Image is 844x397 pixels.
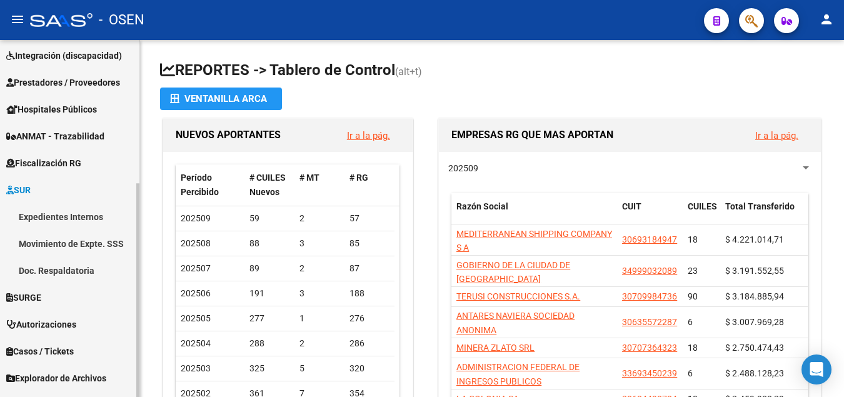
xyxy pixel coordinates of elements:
button: Ventanilla ARCA [160,88,282,110]
div: 85 [349,236,389,251]
span: SURGE [6,291,41,304]
span: Fiscalización RG [6,156,81,170]
span: $ 2.488.128,23 [725,368,784,378]
span: 202505 [181,313,211,323]
span: 30709984736 [622,291,677,301]
span: Total Transferido [725,201,795,211]
div: 188 [349,286,389,301]
span: 30693184947 [622,234,677,244]
span: Prestadores / Proveedores [6,76,120,89]
span: 90 [688,291,698,301]
span: 18 [688,343,698,353]
span: MEDITERRANEAN SHIPPING COMPANY S A [456,229,612,253]
div: 191 [249,286,289,301]
span: 202509 [181,213,211,223]
span: Razón Social [456,201,508,211]
span: 202508 [181,238,211,248]
span: ANMAT - Trazabilidad [6,129,104,143]
span: $ 4.221.014,71 [725,234,784,244]
div: 2 [299,261,339,276]
span: 30635572287 [622,317,677,327]
div: 59 [249,211,289,226]
div: 325 [249,361,289,376]
mat-icon: person [819,12,834,27]
datatable-header-cell: # MT [294,164,344,206]
datatable-header-cell: Total Transferido [720,193,808,234]
div: Ventanilla ARCA [170,88,272,110]
span: Explorador de Archivos [6,371,106,385]
div: 276 [349,311,389,326]
span: SUR [6,183,31,197]
span: 202506 [181,288,211,298]
div: 286 [349,336,389,351]
datatable-header-cell: Razón Social [451,193,617,234]
span: # RG [349,173,368,183]
div: 320 [349,361,389,376]
div: 3 [299,286,339,301]
span: CUILES [688,201,717,211]
h1: REPORTES -> Tablero de Control [160,60,824,82]
span: MINERA ZLATO SRL [456,343,535,353]
span: 18 [688,234,698,244]
div: Open Intercom Messenger [801,354,831,384]
span: $ 3.184.885,94 [725,291,784,301]
span: # MT [299,173,319,183]
div: 57 [349,211,389,226]
div: 89 [249,261,289,276]
datatable-header-cell: CUILES [683,193,720,234]
span: Casos / Tickets [6,344,74,358]
span: 6 [688,317,693,327]
span: $ 3.007.969,28 [725,317,784,327]
span: 33693450239 [622,368,677,378]
span: TERUSI CONSTRUCCIONES S.A. [456,291,580,301]
span: Período Percibido [181,173,219,197]
span: (alt+t) [395,66,422,78]
span: $ 2.750.474,43 [725,343,784,353]
span: Integración (discapacidad) [6,49,122,63]
span: GOBIERNO DE LA CIUDAD DE [GEOGRAPHIC_DATA] [456,260,570,284]
div: 87 [349,261,389,276]
span: $ 3.191.552,55 [725,266,784,276]
datatable-header-cell: # CUILES Nuevos [244,164,294,206]
span: ANTARES NAVIERA SOCIEDAD ANONIMA [456,311,575,335]
datatable-header-cell: # RG [344,164,394,206]
span: CUIT [622,201,641,211]
span: # CUILES Nuevos [249,173,286,197]
span: 202503 [181,363,211,373]
datatable-header-cell: Período Percibido [176,164,244,206]
span: 202507 [181,263,211,273]
div: 2 [299,211,339,226]
div: 3 [299,236,339,251]
span: 6 [688,368,693,378]
button: Ir a la pág. [745,124,808,147]
span: 23 [688,266,698,276]
span: 30707364323 [622,343,677,353]
button: Ir a la pág. [337,124,400,147]
div: 288 [249,336,289,351]
span: NUEVOS APORTANTES [176,129,281,141]
span: 202509 [448,163,478,173]
span: Hospitales Públicos [6,103,97,116]
span: ADMINISTRACION FEDERAL DE INGRESOS PUBLICOS [456,362,580,386]
span: 34999032089 [622,266,677,276]
span: 202504 [181,338,211,348]
mat-icon: menu [10,12,25,27]
span: EMPRESAS RG QUE MAS APORTAN [451,129,613,141]
div: 1 [299,311,339,326]
div: 88 [249,236,289,251]
div: 2 [299,336,339,351]
a: Ir a la pág. [755,130,798,141]
div: 277 [249,311,289,326]
span: - OSEN [99,6,144,34]
datatable-header-cell: CUIT [617,193,683,234]
a: Ir a la pág. [347,130,390,141]
div: 5 [299,361,339,376]
span: Autorizaciones [6,318,76,331]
